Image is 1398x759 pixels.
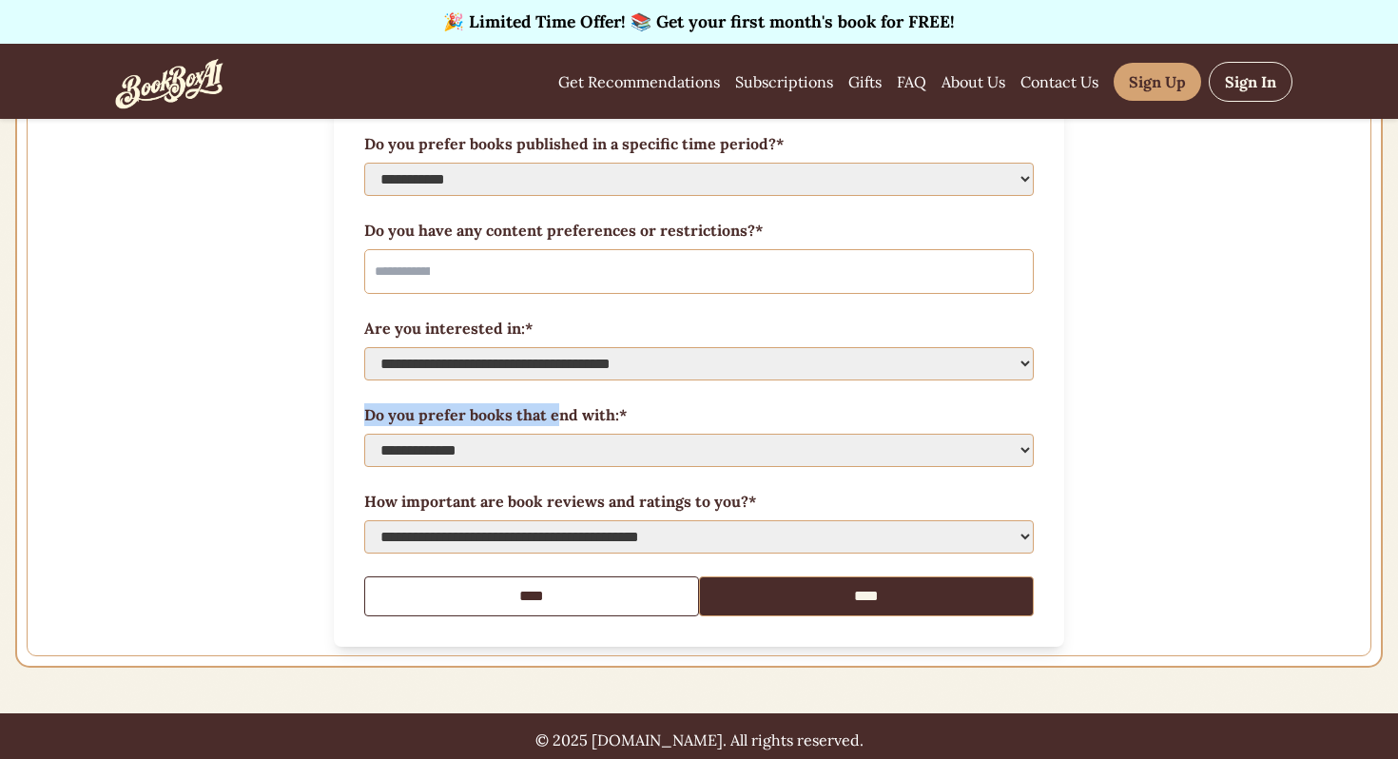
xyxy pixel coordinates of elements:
a: Sign Up [1114,63,1201,101]
input: Select options [373,258,430,285]
label: Do you prefer books that end with:* [364,403,1034,426]
label: Do you have any content preferences or restrictions?* [364,219,1034,242]
a: Sign In [1209,62,1292,102]
label: How important are book reviews and ratings to you?* [364,490,1034,513]
a: Get Recommendations [558,70,720,93]
a: Subscriptions [735,70,833,93]
p: © 2025 [DOMAIN_NAME]. All rights reserved. [106,729,1292,751]
img: BookBoxAI Logo [106,22,234,141]
a: FAQ [897,70,926,93]
a: About Us [942,70,1005,93]
a: Contact Us [1020,70,1098,93]
label: Are you interested in:* [364,317,1034,340]
label: Do you prefer books published in a specific time period?* [364,132,1034,155]
a: Gifts [848,70,882,93]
